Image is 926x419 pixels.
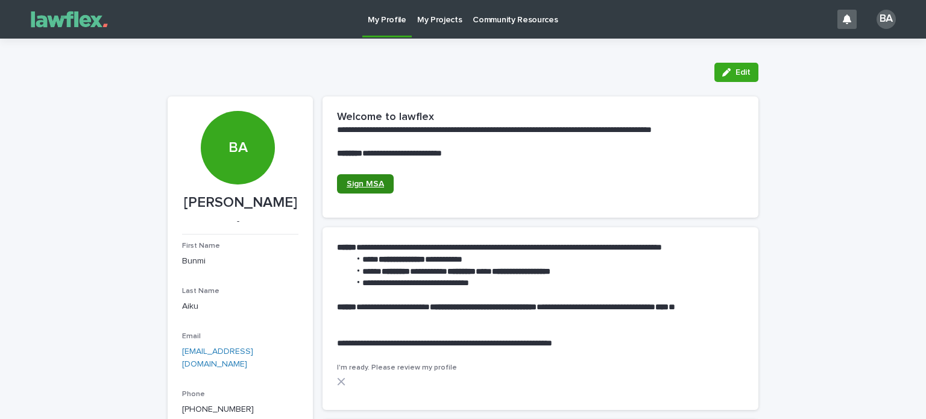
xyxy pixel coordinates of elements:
[714,63,758,82] button: Edit
[735,68,751,77] span: Edit
[182,194,298,212] p: [PERSON_NAME]
[201,66,274,157] div: BA
[347,180,384,188] span: Sign MSA
[182,391,205,398] span: Phone
[182,242,220,250] span: First Name
[337,174,394,194] a: Sign MSA
[24,7,115,31] img: Gnvw4qrBSHOAfo8VMhG6
[877,10,896,29] div: BA
[182,403,298,416] p: [PHONE_NUMBER]
[182,216,294,227] p: -
[182,347,253,368] a: [EMAIL_ADDRESS][DOMAIN_NAME]
[182,300,298,313] p: Aiku
[337,364,457,371] span: I'm ready. Please review my profile
[182,288,219,295] span: Last Name
[182,255,298,268] p: Bunmi
[182,333,201,340] span: Email
[337,111,434,124] h2: Welcome to lawflex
